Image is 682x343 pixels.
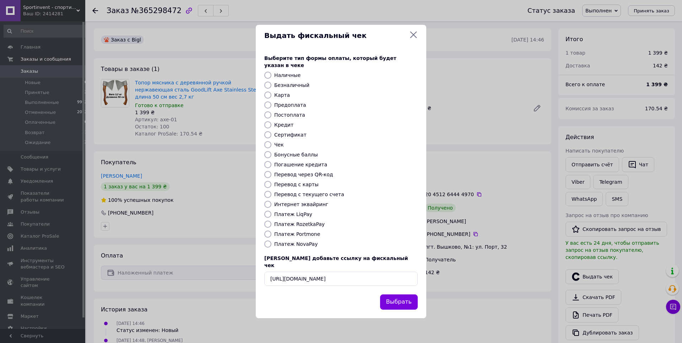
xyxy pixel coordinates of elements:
span: [PERSON_NAME] добавьте ссылку на фискальный чек [264,255,408,268]
label: Погашение кредита [274,162,327,167]
label: Перевод через QR-код [274,172,333,177]
label: Платеж NovaPay [274,241,318,247]
label: Чек [274,142,284,148]
input: URL чека [264,272,418,286]
label: Кредит [274,122,293,128]
label: Бонусные баллы [274,152,318,157]
label: Платеж LiqPay [274,211,312,217]
label: Сертификат [274,132,307,138]
label: Карта [274,92,290,98]
label: Платеж RozetkaPay [274,221,325,227]
label: Перевод с карты [274,182,319,187]
span: Выберите тип формы оплаты, который будет указан в чеке [264,55,396,68]
label: Безналичный [274,82,309,88]
button: Выбрать [380,294,418,310]
label: Платеж Portmone [274,231,320,237]
span: Выдать фискальный чек [264,31,406,41]
label: Предоплата [274,102,306,108]
label: Интернет эквайринг [274,201,328,207]
label: Наличные [274,72,301,78]
label: Перевод с текущего счета [274,192,344,197]
label: Постоплата [274,112,305,118]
